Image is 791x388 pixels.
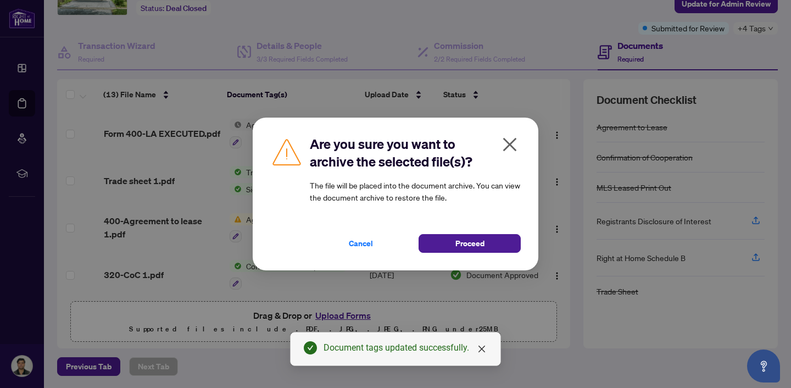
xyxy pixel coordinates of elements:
[310,234,412,253] button: Cancel
[501,136,519,153] span: close
[310,135,521,170] h2: Are you sure you want to archive the selected file(s)?
[476,343,488,355] a: Close
[324,341,487,354] div: Document tags updated successfully.
[419,234,521,253] button: Proceed
[477,345,486,353] span: close
[455,235,484,252] span: Proceed
[747,350,780,383] button: Open asap
[304,341,317,354] span: check-circle
[349,235,373,252] span: Cancel
[310,179,521,203] article: The file will be placed into the document archive. You can view the document archive to restore t...
[270,135,303,168] img: Caution Icon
